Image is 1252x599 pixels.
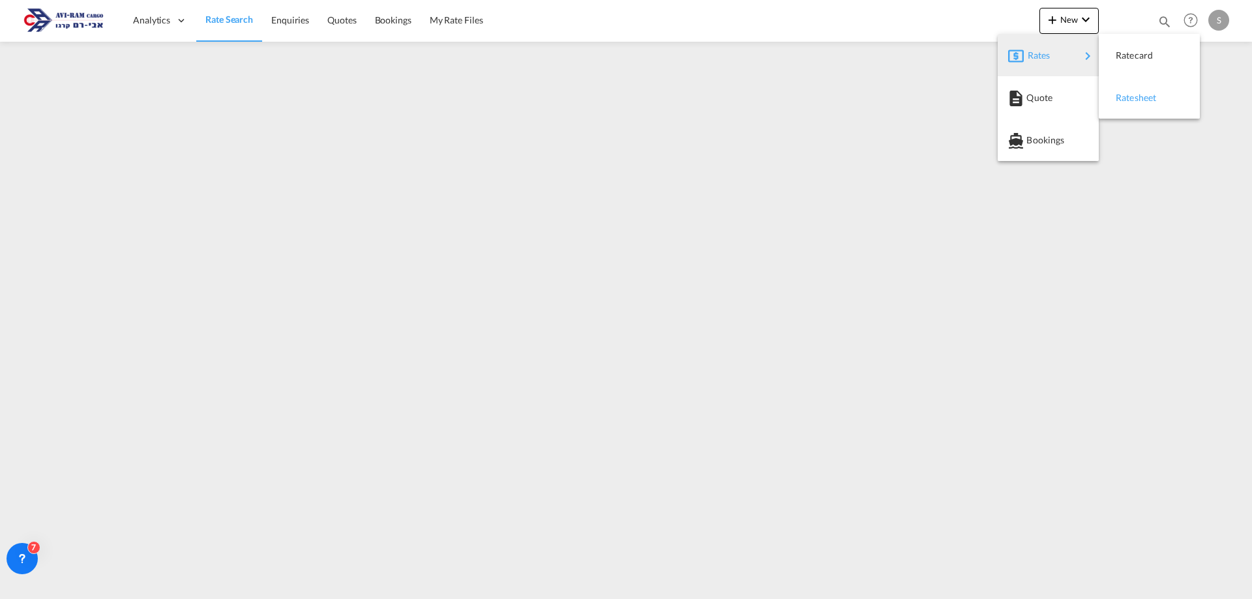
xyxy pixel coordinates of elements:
[1026,127,1041,153] span: Bookings
[1080,48,1095,64] md-icon: icon-chevron-right
[1026,85,1041,111] span: Quote
[1008,81,1088,114] div: Quote
[1028,42,1043,68] span: Rates
[998,76,1099,119] button: Quote
[1008,124,1088,156] div: Bookings
[998,119,1099,161] button: Bookings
